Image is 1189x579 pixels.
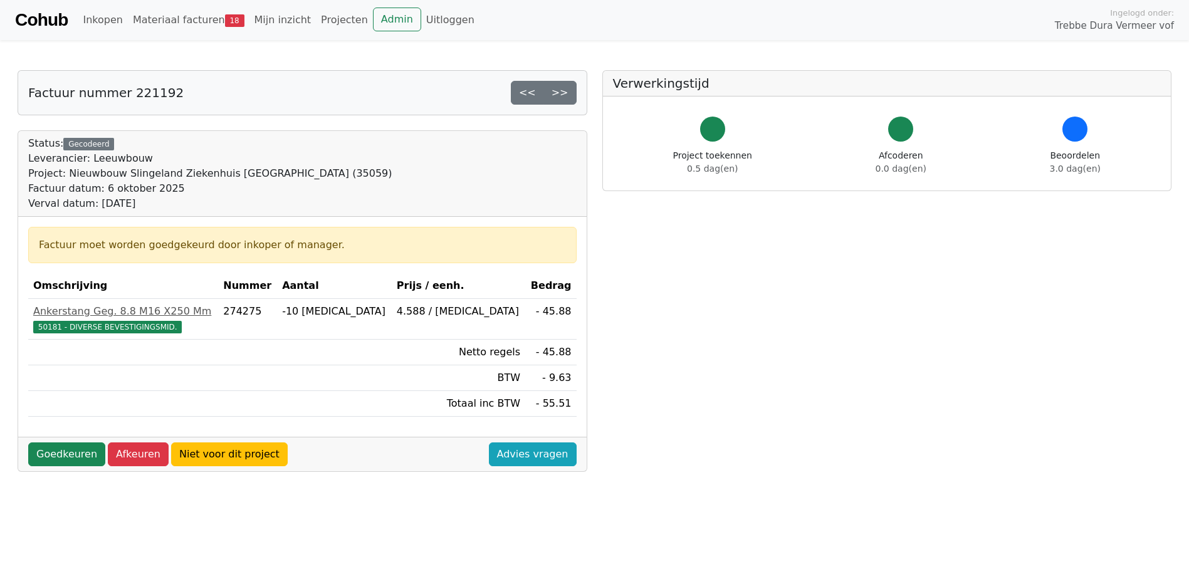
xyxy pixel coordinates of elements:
div: Project: Nieuwbouw Slingeland Ziekenhuis [GEOGRAPHIC_DATA] (35059) [28,166,392,181]
span: Trebbe Dura Vermeer vof [1055,19,1174,33]
a: Advies vragen [489,442,577,466]
a: Mijn inzicht [249,8,317,33]
th: Omschrijving [28,273,218,299]
div: -10 [MEDICAL_DATA] [282,304,387,319]
td: - 9.63 [525,365,576,391]
a: << [511,81,544,105]
a: Projecten [316,8,373,33]
a: Niet voor dit project [171,442,288,466]
h5: Factuur nummer 221192 [28,85,184,100]
a: Inkopen [78,8,127,33]
th: Bedrag [525,273,576,299]
div: Factuur datum: 6 oktober 2025 [28,181,392,196]
div: Factuur moet worden goedgekeurd door inkoper of manager. [39,237,566,253]
div: Ankerstang Geg. 8.8 M16 X250 Mm [33,304,213,319]
a: Admin [373,8,421,31]
a: Afkeuren [108,442,169,466]
th: Aantal [277,273,392,299]
td: Netto regels [392,340,525,365]
span: 3.0 dag(en) [1050,164,1101,174]
div: Beoordelen [1050,149,1101,175]
div: Status: [28,136,392,211]
a: Materiaal facturen18 [128,8,249,33]
th: Nummer [218,273,277,299]
td: - 45.88 [525,340,576,365]
td: - 45.88 [525,299,576,340]
h5: Verwerkingstijd [613,76,1161,91]
span: 50181 - DIVERSE BEVESTIGINGSMID. [33,321,182,333]
a: Goedkeuren [28,442,105,466]
a: Ankerstang Geg. 8.8 M16 X250 Mm50181 - DIVERSE BEVESTIGINGSMID. [33,304,213,334]
div: Afcoderen [876,149,926,175]
div: Leverancier: Leeuwbouw [28,151,392,166]
span: 0.5 dag(en) [687,164,738,174]
span: 18 [225,14,244,27]
a: Uitloggen [421,8,479,33]
a: >> [543,81,577,105]
div: Project toekennen [673,149,752,175]
td: 274275 [218,299,277,340]
div: 4.588 / [MEDICAL_DATA] [397,304,520,319]
div: Gecodeerd [63,138,114,150]
td: Totaal inc BTW [392,391,525,417]
a: Cohub [15,5,68,35]
td: - 55.51 [525,391,576,417]
span: Ingelogd onder: [1110,7,1174,19]
span: 0.0 dag(en) [876,164,926,174]
th: Prijs / eenh. [392,273,525,299]
div: Verval datum: [DATE] [28,196,392,211]
td: BTW [392,365,525,391]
